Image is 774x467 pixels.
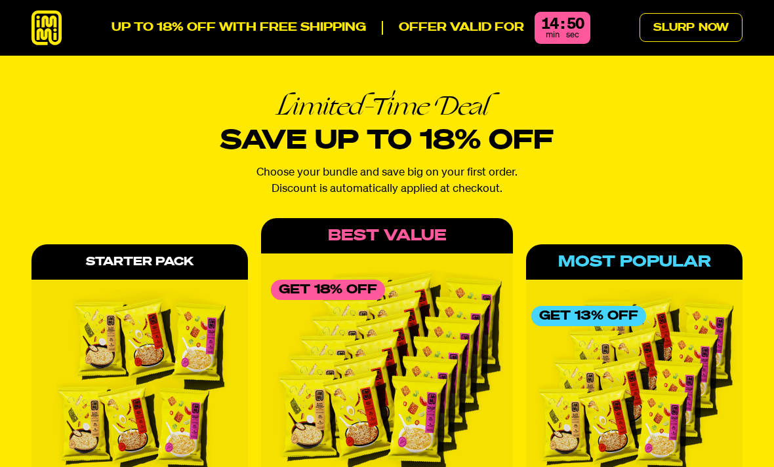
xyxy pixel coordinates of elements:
div: Get 18% Off [271,280,385,300]
div: Most Popular [526,244,743,280]
div: 50 [567,17,584,33]
h2: Save up to 18% off [220,92,554,158]
div: Get 13% Off [531,306,646,326]
span: sec [566,31,579,39]
a: Slurp Now [640,13,743,42]
div: 14 [541,17,558,33]
p: Choose your bundle and save big on your first order. Discount is automatically applied at checkout. [220,165,554,196]
span: min [546,31,560,39]
em: Limited-Time Deal [220,92,554,120]
p: UP TO 18% OFF WITH FREE SHIPPING [112,21,366,35]
p: Offer valid for [382,21,524,35]
div: Starter Pack [31,244,248,280]
div: : [561,17,564,33]
div: Best Value [261,218,514,253]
